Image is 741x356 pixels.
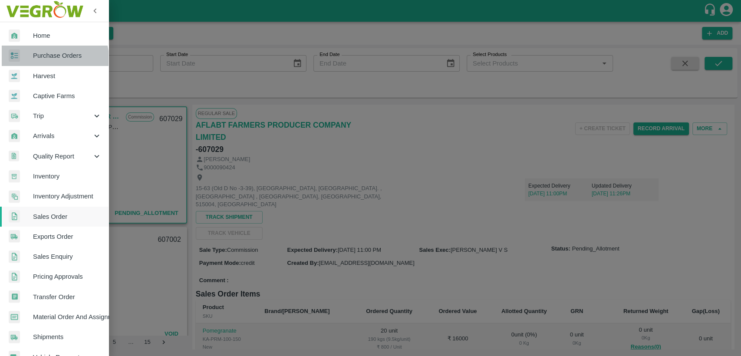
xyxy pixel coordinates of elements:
[33,31,102,40] span: Home
[33,252,102,261] span: Sales Enquiry
[9,151,19,162] img: qualityReport
[9,270,20,283] img: sales
[9,30,20,42] img: whArrival
[9,251,20,263] img: sales
[33,171,102,181] span: Inventory
[9,170,20,183] img: whInventory
[9,190,20,203] img: inventory
[33,111,92,121] span: Trip
[33,312,102,322] span: Material Order And Assignment
[33,292,102,302] span: Transfer Order
[9,311,20,323] img: centralMaterial
[9,210,20,223] img: sales
[9,331,20,343] img: shipments
[33,131,92,141] span: Arrivals
[33,272,102,281] span: Pricing Approvals
[9,89,20,102] img: harvest
[33,152,92,161] span: Quality Report
[9,110,20,122] img: delivery
[33,332,102,342] span: Shipments
[9,230,20,243] img: shipments
[33,91,102,101] span: Captive Farms
[33,191,102,201] span: Inventory Adjustment
[33,51,102,60] span: Purchase Orders
[33,212,102,221] span: Sales Order
[9,69,20,82] img: harvest
[33,71,102,81] span: Harvest
[9,130,20,142] img: whArrival
[9,290,20,303] img: whTransfer
[33,232,102,241] span: Exports Order
[9,49,20,62] img: reciept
